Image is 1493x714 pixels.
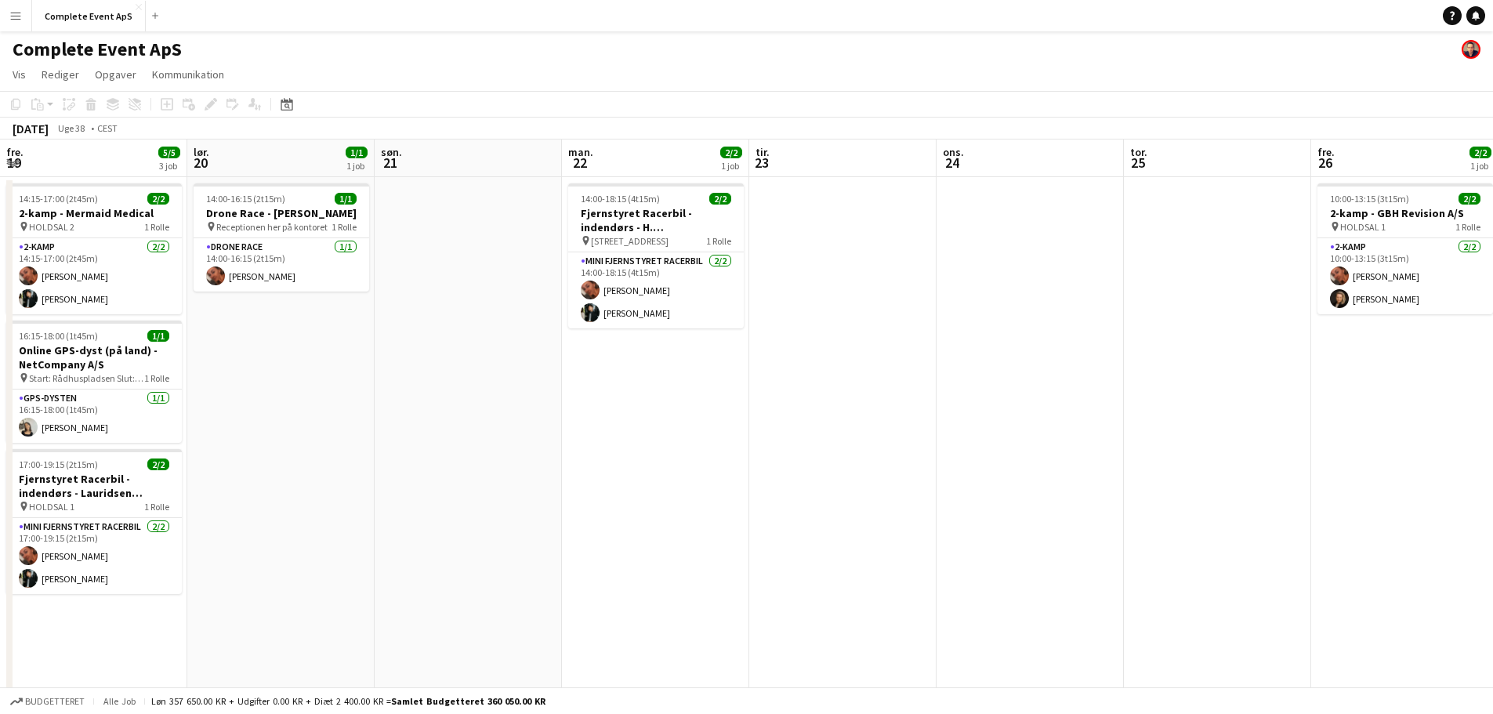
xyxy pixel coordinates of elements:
div: 1 job [721,160,741,172]
span: 1 Rolle [332,221,357,233]
span: 1 Rolle [144,501,169,513]
span: 20 [191,154,209,172]
span: 1/1 [346,147,368,158]
div: [DATE] [13,121,49,136]
app-card-role: Mini Fjernstyret Racerbil2/214:00-18:15 (4t15m)[PERSON_NAME][PERSON_NAME] [568,252,744,328]
span: tir. [756,145,770,159]
div: 3 job [159,160,179,172]
span: 24 [940,154,964,172]
span: 25 [1128,154,1147,172]
span: Kommunikation [152,67,224,82]
span: søn. [381,145,402,159]
span: [STREET_ADDRESS] [591,235,669,247]
span: fre. [1317,145,1335,159]
app-card-role: 2-kamp2/210:00-13:15 (3t15m)[PERSON_NAME][PERSON_NAME] [1317,238,1493,314]
app-job-card: 14:00-16:15 (2t15m)1/1Drone Race - [PERSON_NAME] Receptionen her på kontoret1 RolleDrone Race1/11... [194,183,369,292]
h3: 2-kamp - Mermaid Medical [6,206,182,220]
app-card-role: Mini Fjernstyret Racerbil2/217:00-19:15 (2t15m)[PERSON_NAME][PERSON_NAME] [6,518,182,594]
h3: 2-kamp - GBH Revision A/S [1317,206,1493,220]
span: Start: Rådhuspladsen Slut: Rådhuspladsen [29,372,144,384]
span: 23 [753,154,770,172]
div: Løn 357 650.00 KR + Udgifter 0.00 KR + Diæt 2 400.00 KR = [151,695,545,707]
div: 1 job [346,160,367,172]
span: 1 Rolle [144,372,169,384]
div: 1 job [1470,160,1491,172]
h3: Fjernstyret Racerbil - indendørs - Lauridsen Handel & Import [6,472,182,500]
span: 2/2 [709,193,731,205]
span: 21 [379,154,402,172]
app-job-card: 14:15-17:00 (2t45m)2/22-kamp - Mermaid Medical HOLDSAL 21 Rolle2-kamp2/214:15-17:00 (2t45m)[PERSO... [6,183,182,314]
h1: Complete Event ApS [13,38,182,61]
app-card-role: Drone Race1/114:00-16:15 (2t15m)[PERSON_NAME] [194,238,369,292]
a: Rediger [35,64,85,85]
span: Rediger [42,67,79,82]
a: Kommunikation [146,64,230,85]
span: 19 [4,154,24,172]
span: 14:00-16:15 (2t15m) [206,193,285,205]
a: Vis [6,64,32,85]
span: Samlet budgetteret 360 050.00 KR [391,695,545,707]
a: Opgaver [89,64,143,85]
span: 2/2 [147,458,169,470]
span: Vis [13,67,26,82]
button: Budgetteret [8,693,87,710]
span: 17:00-19:15 (2t15m) [19,458,98,470]
h3: Fjernstyret Racerbil - indendørs - H. [GEOGRAPHIC_DATA] A/S [568,206,744,234]
span: 1/1 [335,193,357,205]
span: fre. [6,145,24,159]
span: Uge 38 [52,122,91,134]
span: 1 Rolle [706,235,731,247]
app-job-card: 17:00-19:15 (2t15m)2/2Fjernstyret Racerbil - indendørs - Lauridsen Handel & Import HOLDSAL 11 Rol... [6,449,182,594]
h3: Online GPS-dyst (på land) - NetCompany A/S [6,343,182,371]
app-job-card: 14:00-18:15 (4t15m)2/2Fjernstyret Racerbil - indendørs - H. [GEOGRAPHIC_DATA] A/S [STREET_ADDRESS... [568,183,744,328]
span: 26 [1315,154,1335,172]
span: Alle job [100,695,138,707]
span: 16:15-18:00 (1t45m) [19,330,98,342]
span: man. [568,145,593,159]
app-card-role: 2-kamp2/214:15-17:00 (2t45m)[PERSON_NAME][PERSON_NAME] [6,238,182,314]
span: lør. [194,145,209,159]
div: CEST [97,122,118,134]
span: 1/1 [147,330,169,342]
span: Receptionen her på kontoret [216,221,328,233]
span: 1 Rolle [144,221,169,233]
app-user-avatar: Christian Brøckner [1462,40,1480,59]
span: 10:00-13:15 (3t15m) [1330,193,1409,205]
span: 1 Rolle [1455,221,1480,233]
span: 14:15-17:00 (2t45m) [19,193,98,205]
span: Opgaver [95,67,136,82]
button: Complete Event ApS [32,1,146,31]
span: HOLDSAL 2 [29,221,74,233]
span: HOLDSAL 1 [29,501,74,513]
span: 2/2 [147,193,169,205]
span: 2/2 [1469,147,1491,158]
span: tor. [1130,145,1147,159]
span: 22 [566,154,593,172]
span: Budgetteret [25,696,85,707]
span: 2/2 [1459,193,1480,205]
span: 5/5 [158,147,180,158]
span: 14:00-18:15 (4t15m) [581,193,660,205]
span: 2/2 [720,147,742,158]
span: ons. [943,145,964,159]
app-job-card: 16:15-18:00 (1t45m)1/1Online GPS-dyst (på land) - NetCompany A/S Start: Rådhuspladsen Slut: Rådhu... [6,321,182,443]
app-card-role: GPS-dysten1/116:15-18:00 (1t45m)[PERSON_NAME] [6,390,182,443]
h3: Drone Race - [PERSON_NAME] [194,206,369,220]
app-job-card: 10:00-13:15 (3t15m)2/22-kamp - GBH Revision A/S HOLDSAL 11 Rolle2-kamp2/210:00-13:15 (3t15m)[PERS... [1317,183,1493,314]
span: HOLDSAL 1 [1340,221,1386,233]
